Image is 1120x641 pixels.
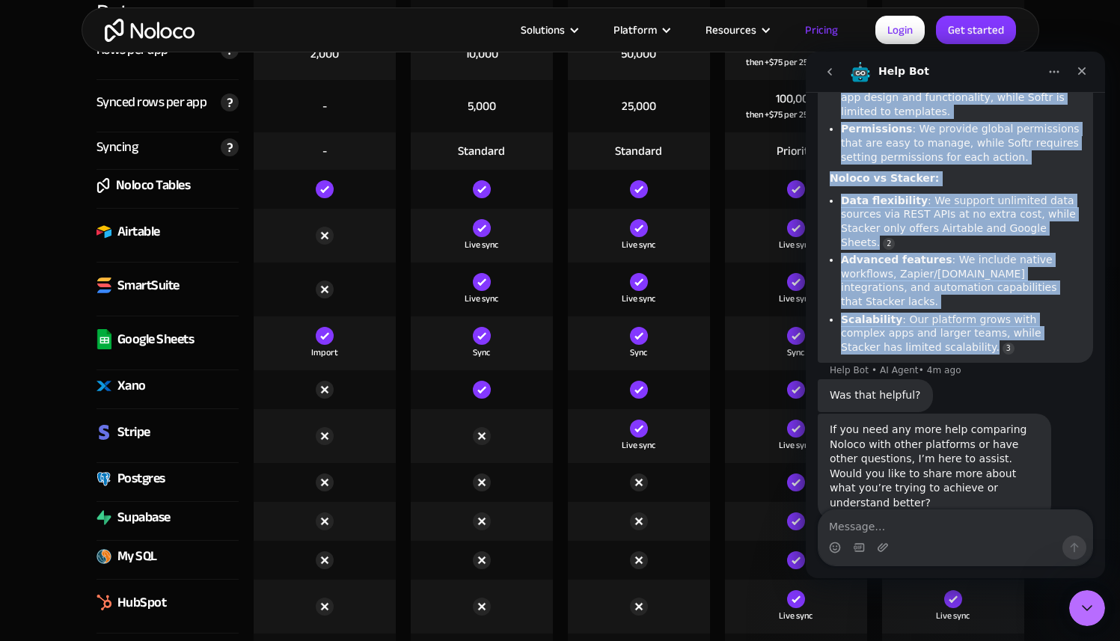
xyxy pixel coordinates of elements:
li: : We provide global permissions that are easy to manage, while Softr requires setting permissions... [35,70,275,112]
div: My SQL [117,545,157,568]
div: Platform [595,20,687,40]
div: HubSpot [117,592,167,614]
a: Pricing [786,20,857,40]
div: Help Bot says… [12,328,287,362]
div: Sync [473,345,490,360]
div: then +$75 per 25,000 rows [746,55,845,70]
b: Advanced features [35,202,147,214]
div: Xano [117,375,146,397]
a: home [105,19,195,42]
div: Live sync [779,438,813,453]
div: Live sync [779,291,813,306]
div: Resources [687,20,786,40]
button: Gif picker [47,490,59,502]
div: Stripe [117,421,150,444]
div: Sync [630,345,647,360]
li: : Our platform grows with complex apps and larger teams, while Stacker has limited scalability. [35,261,275,303]
a: Get started [936,16,1016,44]
div: Help Bot says… [12,362,287,501]
li: : We include native workflows, Zapier/[DOMAIN_NAME] integrations, and automation capabilities tha... [35,201,275,257]
b: Permissions [35,71,106,83]
textarea: Message… [13,458,287,484]
button: Upload attachment [71,490,83,502]
div: Google Sheets [117,328,195,351]
div: Solutions [502,20,595,40]
div: Live sync [622,438,655,453]
div: - [322,143,327,159]
iframe: Intercom live chat [1069,590,1105,626]
div: SmartSuite [117,275,180,297]
div: Was that helpful? [12,328,127,361]
div: Platform [613,20,657,40]
div: Standard [615,143,662,159]
div: Postgres [117,467,165,490]
button: Send a message… [257,484,281,508]
div: Live sync [779,237,813,252]
div: Live sync [936,608,970,623]
div: Standard [458,143,505,159]
div: 10,000 [465,46,498,62]
b: Noloco vs Stacker: [24,120,133,132]
div: Live sync [465,237,498,252]
iframe: Intercom live chat [806,52,1105,578]
div: Noloco Tables [116,174,191,197]
li: : We support unlimited data sources via REST APIs at no extra cost, while Stacker only offers Air... [35,142,275,197]
div: Rows per app [97,39,168,61]
button: Emoji picker [23,490,35,502]
div: Synced rows per app [97,91,207,114]
div: If you need any more help comparing Noloco with other platforms or have other questions, I’m here... [24,371,233,459]
a: Source reference 128548438: [197,291,209,303]
b: Scalability [35,262,97,274]
div: Solutions [521,20,565,40]
a: Source reference 137919348: [77,186,89,198]
div: Airtable [117,221,160,243]
div: 50,000 [621,46,656,62]
div: Was that helpful? [24,337,115,352]
div: 2,000 [310,46,339,62]
b: Data flexibility [35,143,122,155]
div: Resources [706,20,756,40]
a: Login [875,16,925,44]
div: Live sync [779,608,813,623]
div: If you need any more help comparing Noloco with other platforms or have other questions, I’m here... [12,362,245,468]
div: Syncing [97,136,138,159]
div: Live sync [622,291,655,306]
div: Live sync [622,237,655,252]
div: - [322,98,327,114]
div: 5,000 [468,98,496,114]
div: Help Bot • AI Agent • 4m ago [24,314,156,323]
div: Supabase [117,506,171,529]
div: then +$75 per 25,000 rows [746,107,845,122]
div: 100,000 [776,91,815,107]
div: Live sync [465,291,498,306]
div: 25,000 [622,98,656,114]
li: : We offer full control over app design and functionality, while Softr is limited to templates. [35,25,275,67]
div: Priority [777,143,815,159]
div: Import [311,345,338,360]
div: Sync [787,345,804,360]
